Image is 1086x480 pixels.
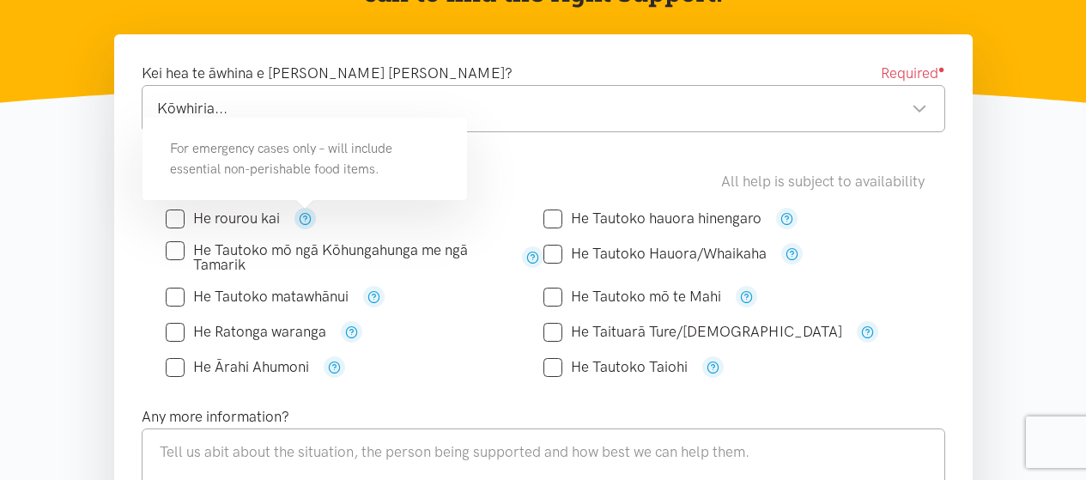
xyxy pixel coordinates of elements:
[166,360,309,374] label: He Ārahi Ahumoni
[142,405,289,428] label: Any more information?
[721,170,931,193] div: All help is subject to availability
[166,289,349,304] label: He Tautoko matawhānui
[142,62,513,85] label: Kei hea te āwhina e [PERSON_NAME] [PERSON_NAME]?
[543,325,842,339] label: He Taituarā Ture/[DEMOGRAPHIC_DATA]
[543,360,688,374] label: He Tautoko Taiohi
[543,289,721,304] label: He Tautoko mō te Mahi
[166,325,326,339] label: He Ratonga waranga
[881,62,945,85] span: Required
[938,63,945,76] sup: ●
[143,118,467,200] div: For emergency cases only – will include essential non-perishable food items.
[543,246,767,261] label: He Tautoko Hauora/Whaikaha
[166,211,280,226] label: He rourou kai
[543,211,761,226] label: He Tautoko hauora hinengaro
[157,97,927,120] div: Kōwhiria...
